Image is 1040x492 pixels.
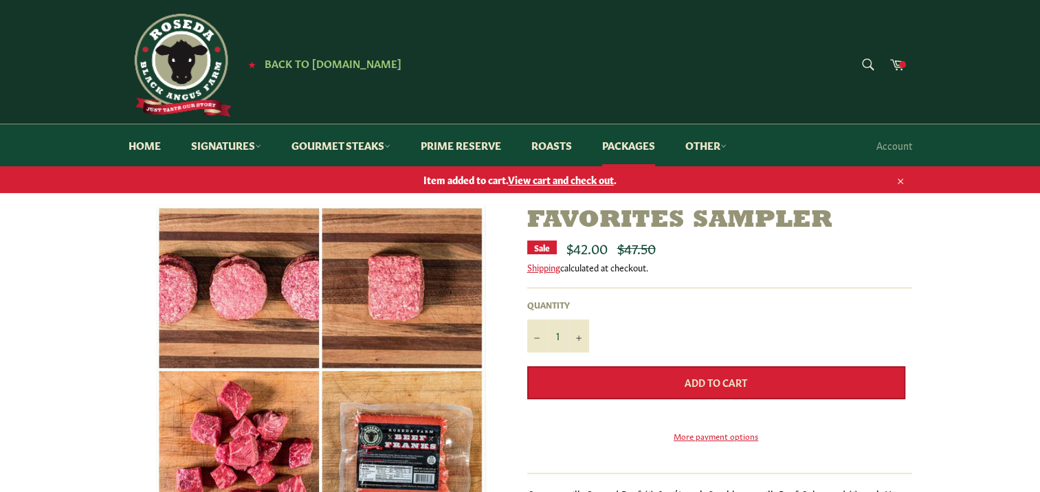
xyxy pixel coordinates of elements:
[568,320,589,353] button: Increase item quantity by one
[115,124,175,166] a: Home
[588,124,669,166] a: Packages
[527,260,560,273] a: Shipping
[278,124,404,166] a: Gourmet Steaks
[566,238,608,257] span: $42.00
[527,261,912,273] div: calculated at checkout.
[407,124,515,166] a: Prime Reserve
[241,58,401,69] a: ★ Back to [DOMAIN_NAME]
[527,320,548,353] button: Reduce item quantity by one
[527,206,912,236] h1: Favorites Sampler
[265,56,401,70] span: Back to [DOMAIN_NAME]
[527,430,905,442] a: More payment options
[527,241,557,254] div: Sale
[248,58,256,69] span: ★
[518,124,586,166] a: Roasts
[129,14,232,117] img: Roseda Beef
[672,124,740,166] a: Other
[527,366,905,399] button: Add to Cart
[870,125,919,166] a: Account
[508,172,614,186] span: View cart and check out
[115,166,926,193] a: Item added to cart.View cart and check out.
[617,238,656,257] s: $47.50
[527,299,589,311] label: Quantity
[685,375,747,389] span: Add to Cart
[115,173,926,186] span: Item added to cart. .
[177,124,275,166] a: Signatures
